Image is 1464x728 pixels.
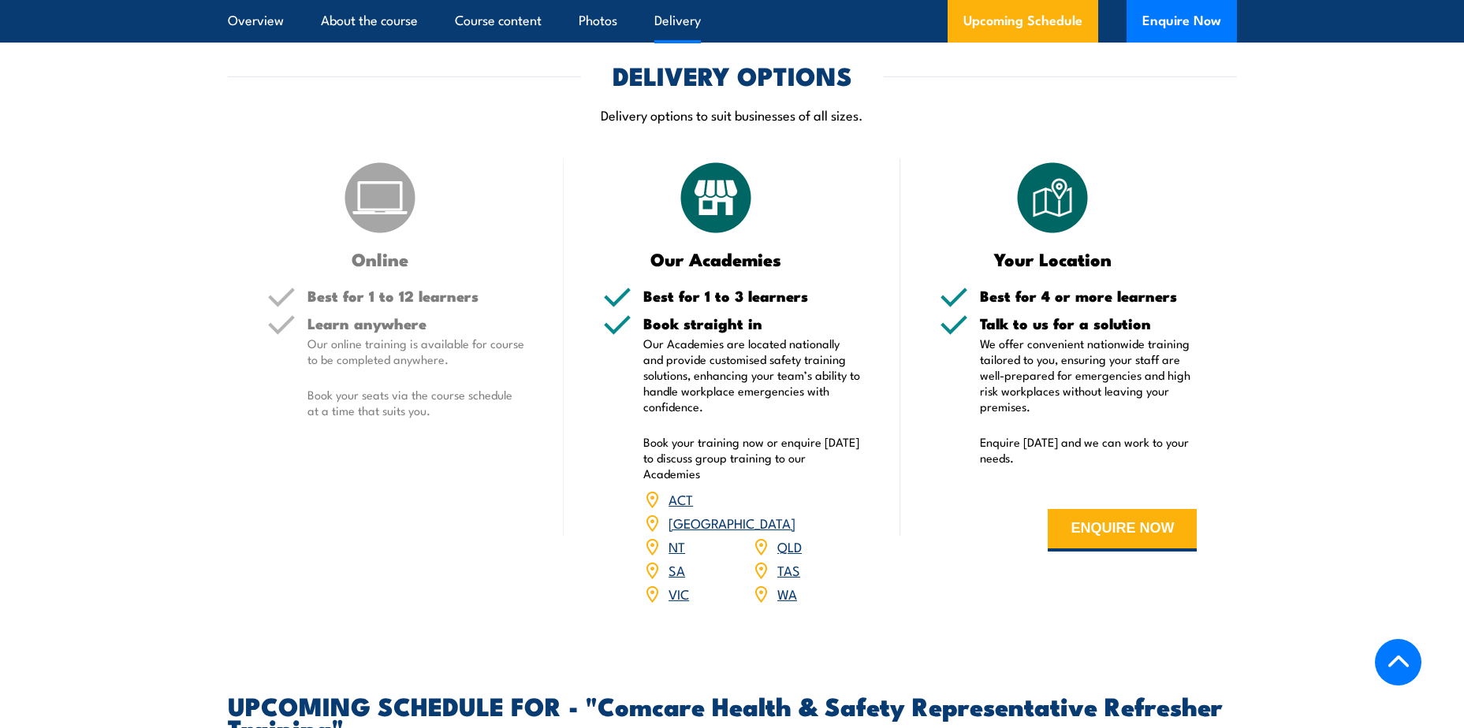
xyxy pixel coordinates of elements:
[669,513,795,532] a: [GEOGRAPHIC_DATA]
[980,434,1198,466] p: Enquire [DATE] and we can work to your needs.
[669,489,693,508] a: ACT
[307,288,525,303] h5: Best for 1 to 12 learners
[940,250,1166,268] h3: Your Location
[669,584,689,603] a: VIC
[603,250,829,268] h3: Our Academies
[307,316,525,331] h5: Learn anywhere
[643,434,861,481] p: Book your training now or enquire [DATE] to discuss group training to our Academies
[980,336,1198,414] p: We offer convenient nationwide training tailored to you, ensuring your staff are well-prepared fo...
[669,560,685,579] a: SA
[643,316,861,331] h5: Book straight in
[643,288,861,303] h5: Best for 1 to 3 learners
[777,560,800,579] a: TAS
[1048,509,1197,552] button: ENQUIRE NOW
[777,584,797,603] a: WA
[980,316,1198,331] h5: Talk to us for a solution
[777,537,802,555] a: QLD
[643,336,861,414] p: Our Academies are located nationally and provide customised safety training solutions, enhancing ...
[980,288,1198,303] h5: Best for 4 or more learners
[228,106,1237,124] p: Delivery options to suit businesses of all sizes.
[307,336,525,367] p: Our online training is available for course to be completed anywhere.
[613,64,852,86] h2: DELIVERY OPTIONS
[669,537,685,555] a: NT
[307,387,525,418] p: Book your seats via the course schedule at a time that suits you.
[267,250,494,268] h3: Online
